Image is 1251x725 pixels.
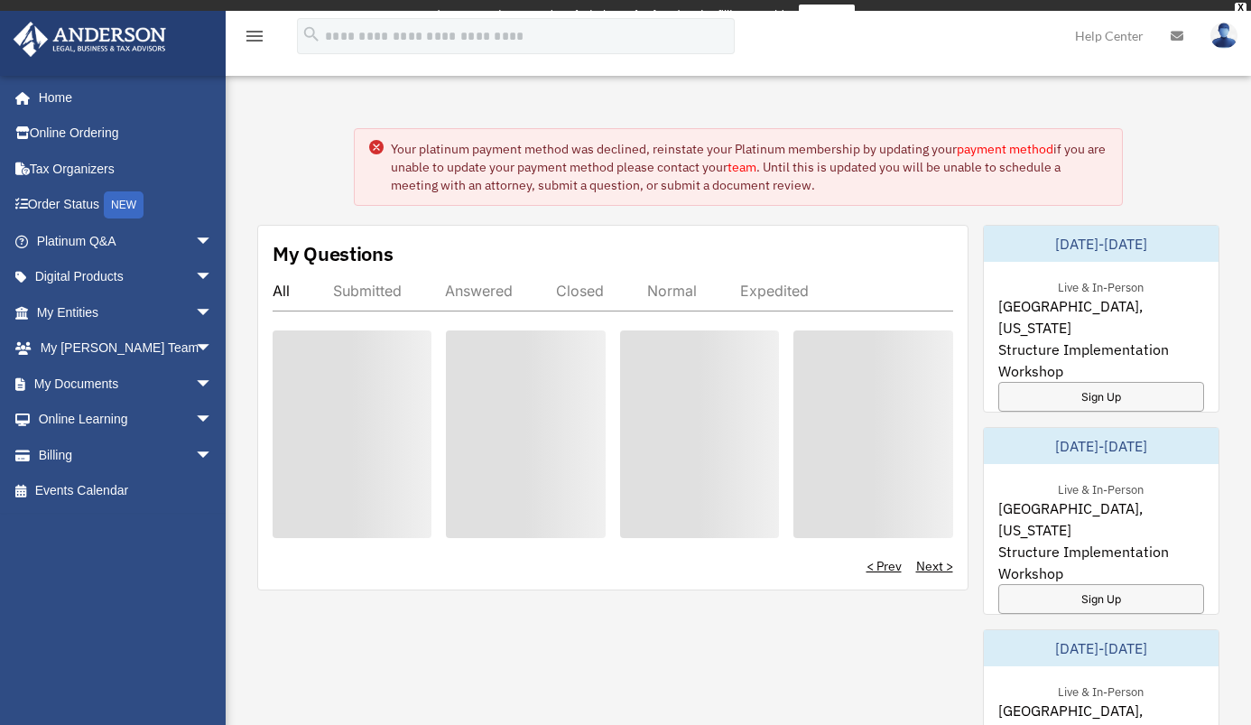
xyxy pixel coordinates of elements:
[1210,23,1237,49] img: User Pic
[195,223,231,260] span: arrow_drop_down
[866,557,902,575] a: < Prev
[740,282,809,300] div: Expedited
[13,437,240,473] a: Billingarrow_drop_down
[244,25,265,47] i: menu
[195,402,231,439] span: arrow_drop_down
[13,330,240,367] a: My [PERSON_NAME] Teamarrow_drop_down
[1043,276,1158,295] div: Live & In-Person
[13,294,240,330] a: My Entitiesarrow_drop_down
[799,5,855,26] a: survey
[984,226,1219,262] div: [DATE]-[DATE]
[244,32,265,47] a: menu
[195,437,231,474] span: arrow_drop_down
[13,223,240,259] a: Platinum Q&Aarrow_drop_down
[104,191,144,218] div: NEW
[984,630,1219,666] div: [DATE]-[DATE]
[273,282,290,300] div: All
[333,282,402,300] div: Submitted
[916,557,953,575] a: Next >
[195,259,231,296] span: arrow_drop_down
[13,402,240,438] a: Online Learningarrow_drop_down
[998,295,1205,339] span: [GEOGRAPHIC_DATA], [US_STATE]
[273,240,394,267] div: My Questions
[13,259,240,295] a: Digital Productsarrow_drop_down
[1043,681,1158,700] div: Live & In-Person
[998,497,1205,541] span: [GEOGRAPHIC_DATA], [US_STATE]
[998,382,1205,412] a: Sign Up
[984,428,1219,464] div: [DATE]-[DATE]
[1235,3,1246,14] div: close
[727,159,756,175] a: team
[998,584,1205,614] a: Sign Up
[445,282,513,300] div: Answered
[8,22,171,57] img: Anderson Advisors Platinum Portal
[13,79,231,116] a: Home
[396,5,791,26] div: Get a chance to win 6 months of Platinum for free just by filling out this
[647,282,697,300] div: Normal
[13,187,240,224] a: Order StatusNEW
[13,116,240,152] a: Online Ordering
[195,330,231,367] span: arrow_drop_down
[301,24,321,44] i: search
[391,140,1108,194] div: Your platinum payment method was declined, reinstate your Platinum membership by updating your if...
[957,141,1053,157] a: payment method
[195,294,231,331] span: arrow_drop_down
[556,282,604,300] div: Closed
[13,151,240,187] a: Tax Organizers
[195,366,231,403] span: arrow_drop_down
[13,366,240,402] a: My Documentsarrow_drop_down
[998,541,1205,584] span: Structure Implementation Workshop
[998,339,1205,382] span: Structure Implementation Workshop
[13,473,240,509] a: Events Calendar
[1043,479,1158,497] div: Live & In-Person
